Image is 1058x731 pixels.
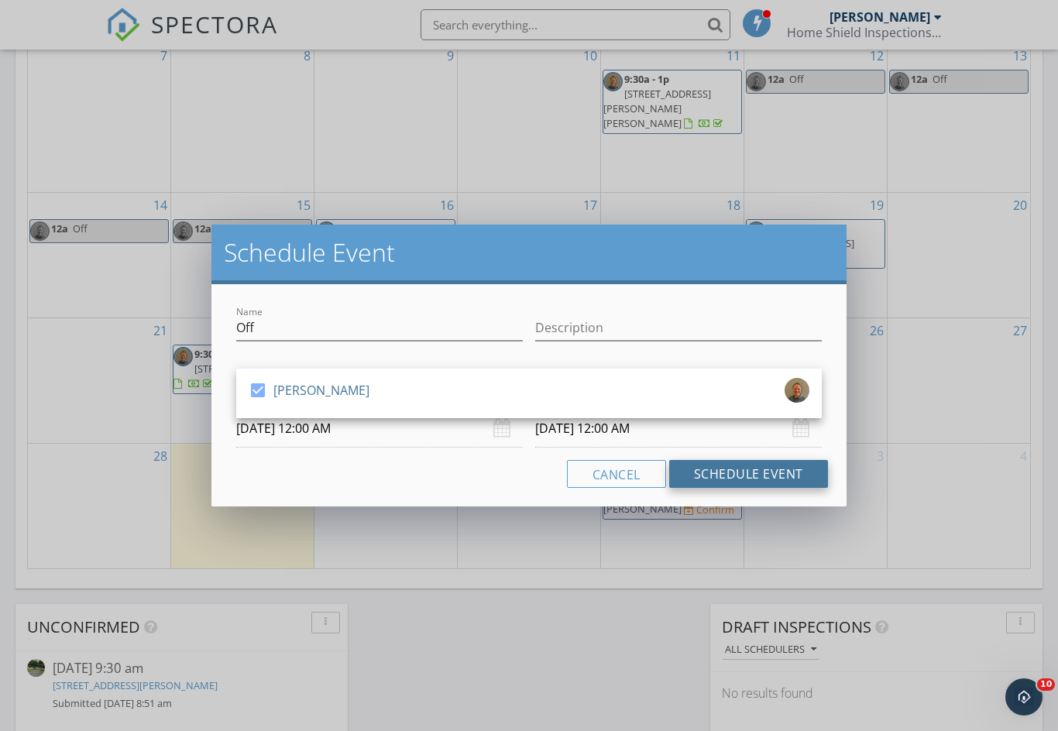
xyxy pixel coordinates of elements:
img: c9c4faf9d2c1467a80cd5150de725730.jpeg [785,378,809,403]
button: Cancel [567,460,666,488]
iframe: Intercom live chat [1005,678,1043,716]
input: Select date [535,410,822,448]
span: 10 [1037,678,1055,691]
h2: Schedule Event [224,237,834,268]
div: [PERSON_NAME] [273,378,369,403]
input: Select date [236,410,523,448]
button: Schedule Event [669,460,828,488]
